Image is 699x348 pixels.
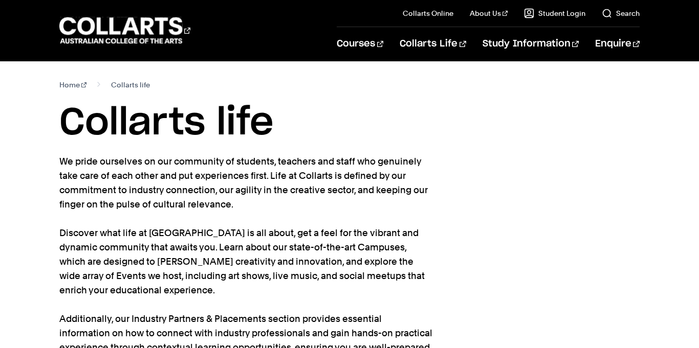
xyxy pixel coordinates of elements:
h1: Collarts life [59,100,640,146]
a: Collarts Life [400,27,466,61]
span: Collarts life [111,78,150,92]
a: Collarts Online [403,8,453,18]
a: Home [59,78,86,92]
a: About Us [470,8,508,18]
a: Student Login [524,8,585,18]
a: Enquire [595,27,640,61]
a: Search [602,8,640,18]
a: Courses [337,27,383,61]
div: Go to homepage [59,16,190,45]
a: Study Information [483,27,579,61]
